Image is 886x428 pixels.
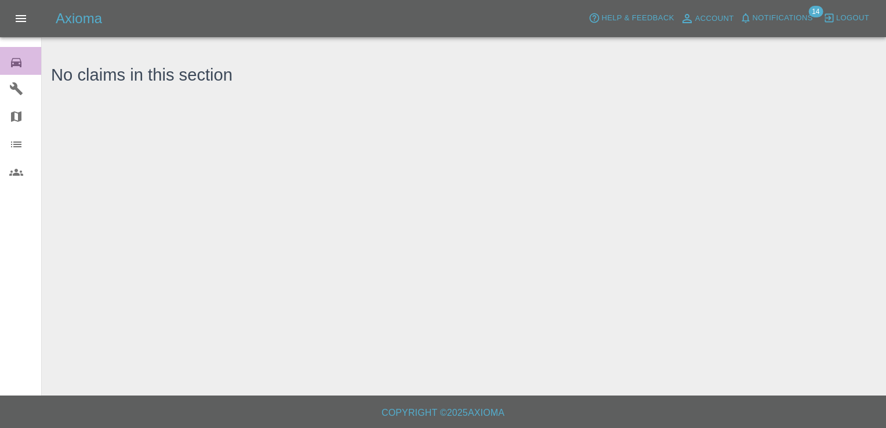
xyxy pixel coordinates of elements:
button: Logout [820,9,872,27]
span: Help & Feedback [601,12,674,25]
span: Logout [836,12,869,25]
button: Open drawer [7,5,35,32]
span: Account [695,12,734,26]
button: Notifications [737,9,816,27]
span: 14 [808,6,823,17]
h5: Axioma [56,9,102,28]
h3: No claims in this section [51,63,233,88]
h6: Copyright © 2025 Axioma [9,405,877,421]
button: Help & Feedback [586,9,677,27]
a: Account [677,9,737,28]
span: Notifications [753,12,813,25]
